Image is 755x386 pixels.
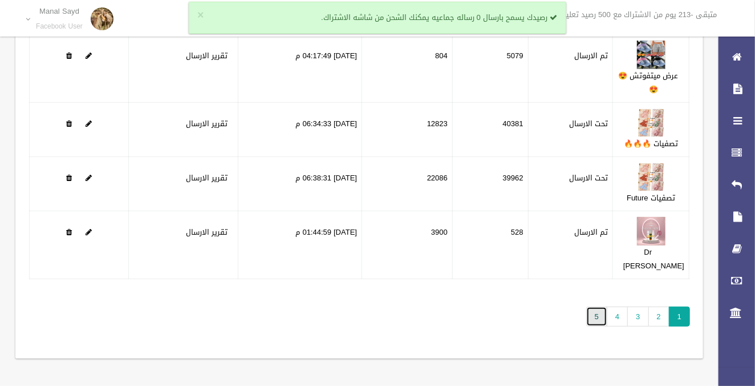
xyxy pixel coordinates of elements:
[618,69,678,96] a: عرض ميتفوتش 😍😍
[453,103,529,157] td: 40381
[624,136,678,151] a: تصفيات 🔥🔥🔥
[569,117,608,131] label: تحت الارسال
[574,226,608,239] label: تم الارسال
[36,7,83,15] p: Manal Sayd
[86,116,92,131] a: Edit
[189,2,566,34] div: رصيدك يسمح بارسال 0 رساله جماعيه يمكنك الشحن من شاشه الاشتراك.
[627,307,648,327] a: 3
[637,116,665,131] a: Edit
[637,41,665,69] img: 638897483266278972.jpg
[627,191,675,205] a: تصفيات Future
[362,157,453,211] td: 22086
[569,171,608,185] label: تحت الارسال
[648,307,669,327] a: 2
[238,157,362,211] td: [DATE] 06:38:31 م
[637,225,665,239] a: Edit
[637,49,665,63] a: Edit
[186,49,228,63] a: تقرير الارسال
[238,211,362,279] td: [DATE] 01:44:59 م
[186,116,228,131] a: تقرير الارسال
[453,35,529,103] td: 5079
[574,49,608,63] label: تم الارسال
[36,22,83,31] small: Facebook User
[669,307,690,327] span: 1
[86,171,92,185] a: Edit
[238,35,362,103] td: [DATE] 04:17:49 م
[86,225,92,239] a: Edit
[453,211,529,279] td: 528
[586,307,607,327] a: 5
[607,307,628,327] a: 4
[637,217,665,246] img: 638900847384861208.jpg
[362,211,453,279] td: 3900
[362,35,453,103] td: 804
[86,49,92,63] a: Edit
[197,10,204,21] button: ×
[637,163,665,191] img: 638900159712121197.jpg
[238,103,362,157] td: [DATE] 06:34:33 م
[186,171,228,185] a: تقرير الارسال
[637,171,665,185] a: Edit
[637,108,665,137] img: 638900157099066773.jpg
[362,103,453,157] td: 12823
[453,157,529,211] td: 39962
[186,225,228,239] a: تقرير الارسال
[623,245,684,273] a: Dr [PERSON_NAME]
